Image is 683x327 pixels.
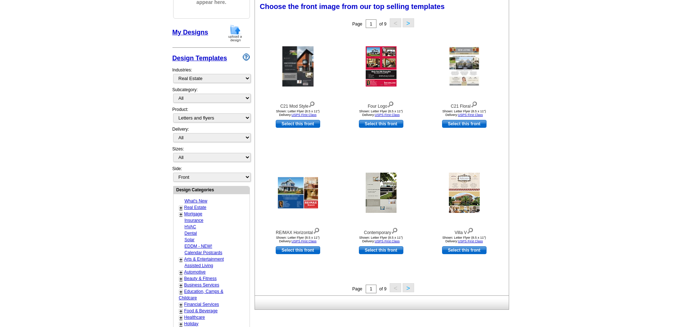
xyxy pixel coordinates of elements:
[172,63,250,87] div: Industries:
[185,198,208,204] a: What's New
[375,113,400,117] a: USPS First Class
[243,53,250,61] img: design-wizard-help-icon.png
[390,18,401,27] button: <
[184,276,217,281] a: Beauty & Fitness
[180,308,182,314] a: +
[366,173,397,213] img: Contemporary
[342,236,421,243] div: Shown: Letter Flyer (8.5 x 11") Delivery:
[185,244,212,249] a: EDDM - NEW!
[278,177,318,209] img: RE/MAX Horizontal
[184,315,205,320] a: Healthcare
[342,226,421,236] div: Contemporary
[226,24,245,42] img: upload-design
[352,22,362,27] span: Page
[540,160,683,327] iframe: LiveChat chat widget
[180,302,182,308] a: +
[185,231,197,236] a: Dental
[403,18,414,27] button: >
[458,113,483,117] a: USPS First Class
[180,289,182,295] a: +
[185,237,195,242] a: Solar
[342,100,421,109] div: Four Logo
[425,226,504,236] div: Villa V
[184,282,219,288] a: Business Services
[425,100,504,109] div: C21 Floral
[184,257,224,262] a: Arts & Entertainment
[442,120,487,128] a: use this design
[184,270,206,275] a: Automotive
[260,3,445,10] span: Choose the front image from our top selling templates
[184,205,207,210] a: Real Estate
[172,106,250,126] div: Product:
[449,173,480,213] img: Villa V
[359,246,403,254] a: use this design
[259,226,337,236] div: RE/MAX Horizontal
[180,315,182,321] a: +
[180,270,182,275] a: +
[172,87,250,106] div: Subcategory:
[184,308,218,313] a: Food & Beverage
[359,120,403,128] a: use this design
[458,239,483,243] a: USPS First Class
[379,286,386,291] span: of 9
[180,276,182,282] a: +
[172,55,227,62] a: Design Templates
[184,302,219,307] a: Financial Services
[366,46,397,87] img: Four Logo
[352,286,362,291] span: Page
[342,109,421,117] div: Shown: Letter Flyer (8.5 x 11") Delivery:
[179,289,223,300] a: Education, Camps & Childcare
[185,218,204,223] a: Insurance
[282,46,313,87] img: C21 Mod Style
[291,113,317,117] a: USPS First Class
[425,236,504,243] div: Shown: Letter Flyer (8.5 x 11") Delivery:
[291,239,317,243] a: USPS First Class
[375,239,400,243] a: USPS First Class
[379,22,386,27] span: of 9
[180,205,182,211] a: +
[276,120,320,128] a: use this design
[180,282,182,288] a: +
[184,211,203,216] a: Mortgage
[174,186,250,193] div: Design Categories
[259,109,337,117] div: Shown: Letter Flyer (8.5 x 11") Delivery:
[180,321,182,327] a: +
[180,211,182,217] a: +
[184,321,199,326] a: Holiday
[467,226,474,234] img: view design details
[308,100,315,108] img: view design details
[471,100,478,108] img: view design details
[259,236,337,243] div: Shown: Letter Flyer (8.5 x 11") Delivery:
[449,46,480,87] img: C21 Floral
[391,226,398,234] img: view design details
[387,100,394,108] img: view design details
[390,283,401,292] button: <
[259,100,337,109] div: C21 Mod Style
[172,126,250,146] div: Delivery:
[442,246,487,254] a: use this design
[403,283,414,292] button: >
[425,109,504,117] div: Shown: Letter Flyer (8.5 x 11") Delivery:
[185,224,196,229] a: HVAC
[172,29,208,36] a: My Designs
[185,250,222,255] a: Calendar Postcards
[313,226,320,234] img: view design details
[276,246,320,254] a: use this design
[172,165,250,182] div: Side:
[180,257,182,262] a: +
[172,146,250,165] div: Sizes:
[185,263,213,268] a: Assisted Living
